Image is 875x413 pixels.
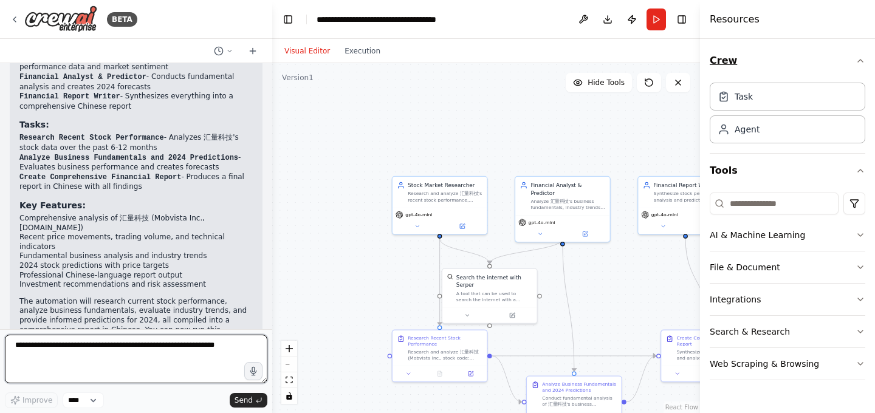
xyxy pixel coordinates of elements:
g: Edge from 91689177-893e-417e-bdd4-7864e69f4212 to 08715819-b9a0-4e5e-8ff8-056f9e3e60b2 [486,239,566,264]
button: Tools [710,154,865,188]
button: Open in side panel [441,222,484,231]
g: Edge from 91689177-893e-417e-bdd4-7864e69f4212 to 2caf9da5-2115-4c77-b23a-63d13501387b [559,239,578,372]
li: Investment recommendations and risk assessment [19,280,253,290]
span: gpt-4o-mini [529,219,555,225]
code: Financial Analyst & Predictor [19,73,146,81]
g: Edge from 329dc0d6-fd37-4071-8f57-dc6185e77403 to a1ee492c-086d-41aa-aef3-9b969bfd5601 [436,239,444,326]
button: zoom out [281,357,297,372]
button: Open in side panel [490,311,534,320]
g: Edge from e2036a18-d980-4686-9577-2f5b84261ff8 to d6c42030-b539-4654-8552-7eba5c36fe6c [682,239,713,326]
button: Send [230,393,267,408]
div: Tools [710,188,865,390]
p: The automation will research current stock performance, analyze business fundamentals, evaluate i... [19,297,253,354]
li: - Evaluates business performance and creates forecasts [19,153,253,172]
div: Research and analyze 汇量科技 (Mobvista Inc., stock code: [DOMAIN_NAME]) recent stock performance ove... [408,349,482,361]
div: Research Recent Stock Performance [408,335,482,347]
button: Integrations [710,284,865,315]
button: Search & Research [710,316,865,347]
button: No output available [424,369,456,378]
img: Logo [24,5,97,33]
div: Synthesize stock performance analysis and predictions into a comprehensive, well-structured finan... [654,191,729,203]
nav: breadcrumb [317,13,453,26]
button: Execution [337,44,388,58]
div: Stock Market ResearcherResearch and analyze 汇量科技's recent stock performance, including price move... [392,176,488,235]
g: Edge from 2caf9da5-2115-4c77-b23a-63d13501387b to d6c42030-b539-4654-8552-7eba5c36fe6c [626,352,656,406]
button: AI & Machine Learning [710,219,865,251]
button: Hide right sidebar [673,11,690,28]
strong: Key Features: [19,200,86,210]
div: Financial Report WriterSynthesize stock performance analysis and predictions into a comprehensive... [637,176,733,235]
div: SerperDevToolSearch the internet with SerperA tool that can be used to search the internet with a... [442,268,538,324]
span: Hide Tools [588,78,625,87]
div: Create Comprehensive Financial Report [677,335,752,347]
div: Conduct fundamental analysis of 汇量科技's business performance and provide informed predictions for ... [542,395,617,407]
span: Improve [22,395,52,405]
div: Search the internet with Serper [456,273,532,288]
button: Web Scraping & Browsing [710,348,865,380]
li: - Synthesizes everything into a comprehensive Chinese report [19,92,253,111]
button: toggle interactivity [281,388,297,404]
li: 2024 stock predictions with price targets [19,261,253,271]
button: Crew [710,44,865,78]
div: Agent [735,123,760,135]
li: Recent price movements, trading volume, and technical indicators [19,233,253,251]
li: - Conducts fundamental analysis and creates 2024 forecasts [19,72,253,92]
button: Hide left sidebar [280,11,297,28]
li: Comprehensive analysis of 汇量科技 (Mobvista Inc., [DOMAIN_NAME]) [19,214,253,233]
div: Financial Analyst & PredictorAnalyze 汇量科技's business fundamentals, industry trends, and market co... [515,176,611,242]
button: Open in side panel [686,222,729,231]
li: Professional Chinese-language report output [19,271,253,281]
code: Create Comprehensive Financial Report [19,173,181,182]
button: Open in side panel [563,230,606,239]
div: Stock Market Researcher [408,182,482,189]
code: Research Recent Stock Performance [19,134,164,142]
span: gpt-4o-mini [651,212,678,218]
div: Research Recent Stock PerformanceResearch and analyze 汇量科技 (Mobvista Inc., stock code: [DOMAIN_NA... [392,330,488,383]
g: Edge from a1ee492c-086d-41aa-aef3-9b969bfd5601 to 2caf9da5-2115-4c77-b23a-63d13501387b [492,352,522,406]
div: React Flow controls [281,341,297,404]
div: Synthesize all research findings and analysis into a comprehensive financial report about 汇量科技. T... [677,349,752,361]
div: Crew [710,78,865,153]
div: BETA [107,12,137,27]
code: Financial Report Writer [19,92,120,101]
button: Open in side panel [458,369,484,378]
button: Start a new chat [243,44,262,58]
button: No output available [692,369,725,378]
code: Analyze Business Fundamentals and 2024 Predictions [19,154,238,162]
button: Click to speak your automation idea [244,362,262,380]
img: SerperDevTool [447,273,453,279]
button: Hide Tools [566,73,632,92]
div: Research and analyze 汇量科技's recent stock performance, including price movements, trading volume, ... [408,191,482,203]
button: Improve [5,392,58,408]
div: Financial Report Writer [654,182,729,189]
span: gpt-4o-mini [405,212,432,218]
li: - Produces a final report in Chinese with all findings [19,172,253,192]
button: Visual Editor [277,44,337,58]
strong: Tasks: [19,120,49,129]
div: Financial Analyst & Predictor [530,182,605,197]
button: File & Document [710,251,865,283]
div: Analyze Business Fundamentals and 2024 Predictions [542,381,617,393]
button: zoom in [281,341,297,357]
li: - Analyzes 汇量科技's stock data over the past 6-12 months [19,133,253,152]
a: React Flow attribution [665,404,698,411]
div: Version 1 [282,73,314,83]
div: Analyze 汇量科技's business fundamentals, industry trends, and market conditions to provide informed ... [530,198,605,210]
h4: Resources [710,12,760,27]
button: Switch to previous chat [209,44,238,58]
button: fit view [281,372,297,388]
div: Task [735,90,753,103]
li: Fundamental business analysis and industry trends [19,251,253,261]
g: Edge from a1ee492c-086d-41aa-aef3-9b969bfd5601 to d6c42030-b539-4654-8552-7eba5c36fe6c [492,352,656,360]
div: A tool that can be used to search the internet with a search_query. Supports different search typ... [456,290,532,302]
g: Edge from 329dc0d6-fd37-4071-8f57-dc6185e77403 to 08715819-b9a0-4e5e-8ff8-056f9e3e60b2 [436,239,493,264]
div: Create Comprehensive Financial ReportSynthesize all research findings and analysis into a compreh... [661,330,757,383]
span: Send [235,395,253,405]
